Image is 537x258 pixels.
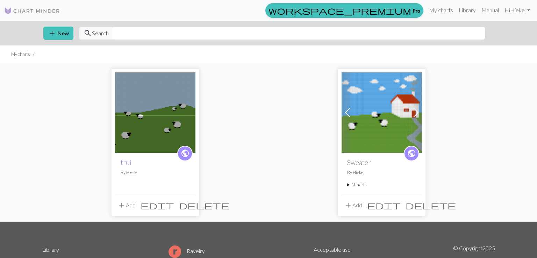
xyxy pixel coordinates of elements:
a: HiHieke [502,3,533,17]
span: Search [92,29,109,37]
img: Logo [4,7,60,15]
a: My charts [426,3,456,17]
i: Edit [141,201,174,209]
i: public [407,146,416,160]
span: edit [367,200,401,210]
span: delete [179,200,229,210]
button: Edit [365,199,403,212]
a: Manual [479,3,502,17]
a: public [404,146,419,161]
p: By Hieke [121,169,190,176]
span: add [117,200,126,210]
span: add [48,28,56,38]
i: Edit [367,201,401,209]
span: delete [406,200,456,210]
i: public [181,146,189,160]
img: Ravelry logo [169,245,181,258]
a: public [177,146,193,161]
button: Add [115,199,138,212]
a: Pro [265,3,423,18]
span: workspace_premium [268,6,411,15]
span: public [407,148,416,159]
li: My charts [11,51,30,58]
a: Library [456,3,479,17]
a: Acceptable use [314,246,351,253]
p: By Hieke [347,169,416,176]
button: Add [342,199,365,212]
summary: 2charts [347,181,416,188]
a: Library [42,246,59,253]
img: Sweater [342,72,422,153]
span: add [344,200,352,210]
span: search [84,28,92,38]
a: trui [121,158,131,166]
h2: Sweater [347,158,416,166]
a: Ravelry [169,248,205,254]
button: Edit [138,199,177,212]
span: public [181,148,189,159]
button: Delete [403,199,458,212]
a: Sweater [342,108,422,115]
a: trui [115,108,195,115]
button: New [43,27,73,40]
button: Delete [177,199,232,212]
img: trui [115,72,195,153]
span: edit [141,200,174,210]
